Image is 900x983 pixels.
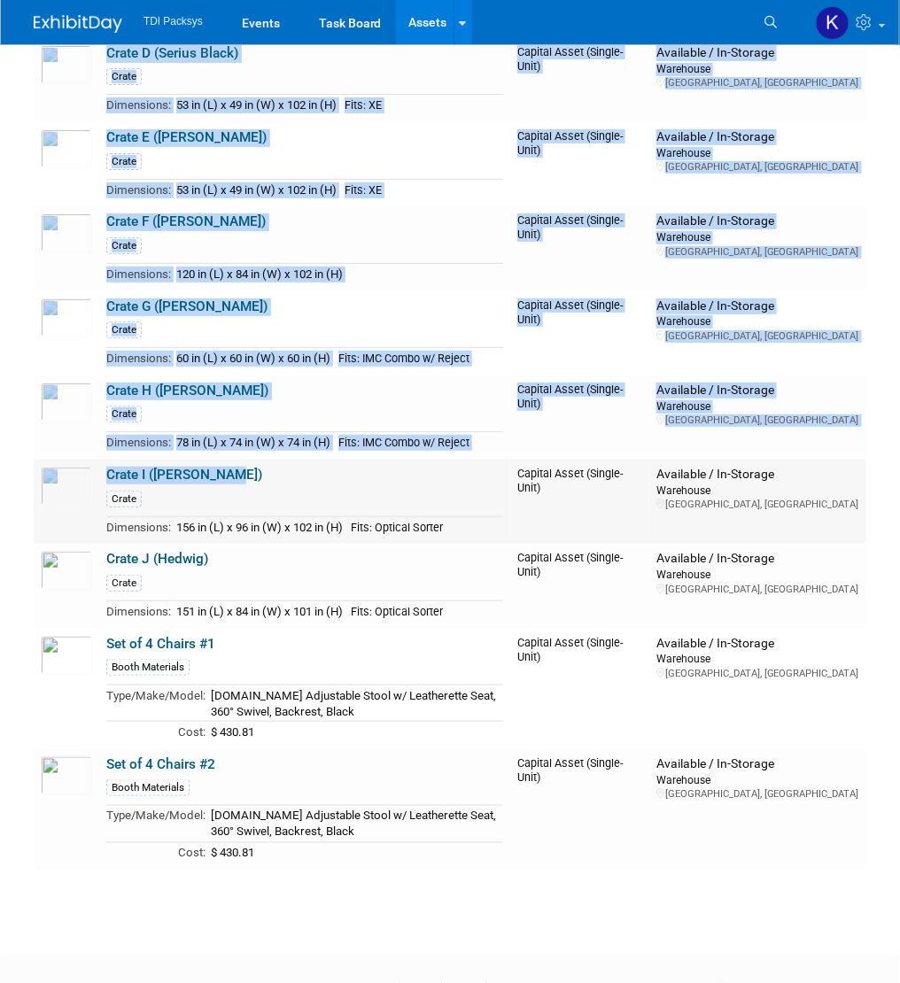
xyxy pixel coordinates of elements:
img: ExhibitDay [34,15,122,33]
div: Available / In-Storage [656,551,859,567]
div: Available / In-Storage [656,45,859,61]
div: [GEOGRAPHIC_DATA], [GEOGRAPHIC_DATA] [656,245,859,259]
div: Warehouse [656,145,859,160]
span: TDI Packsys [144,15,203,27]
td: Capital Asset (Single-Unit) [510,629,649,749]
td: Type/Make/Model: [106,685,206,722]
span: 120 in (L) x 84 in (W) x 102 in (H) [176,267,343,281]
div: Warehouse [656,567,859,582]
div: Available / In-Storage [656,636,859,652]
div: Crate [106,575,142,592]
div: Crate [106,491,142,507]
div: Warehouse [656,772,859,787]
td: Dimensions: [106,179,171,199]
span: Fits: XE [345,183,382,197]
span: 53 in (L) x 49 in (W) x 102 in (H) [176,183,337,197]
div: Warehouse [656,651,859,666]
td: $ 430.81 [206,842,503,863]
span: Fits: IMC Combo w/ Reject [338,436,469,449]
div: [GEOGRAPHIC_DATA], [GEOGRAPHIC_DATA] [656,667,859,680]
div: Warehouse [656,313,859,329]
a: Set of 4 Chairs #2 [106,756,215,772]
td: Dimensions: [106,263,171,283]
span: Fits: IMC Combo w/ Reject [338,352,469,365]
div: Booth Materials [106,659,190,676]
a: Crate E ([PERSON_NAME]) [106,129,267,145]
td: Dimensions: [106,95,171,115]
a: Crate H ([PERSON_NAME]) [106,383,268,399]
a: Crate I ([PERSON_NAME]) [106,467,262,483]
span: 53 in (L) x 49 in (W) x 102 in (H) [176,98,337,112]
div: [GEOGRAPHIC_DATA], [GEOGRAPHIC_DATA] [656,583,859,596]
div: Crate [106,153,142,170]
span: 151 in (L) x 84 in (W) x 101 in (H) [176,605,343,618]
span: Fits: Optical Sorter [351,605,443,618]
td: Capital Asset (Single-Unit) [510,291,649,375]
div: Booth Materials [106,779,190,796]
div: Available / In-Storage [656,383,859,399]
td: Capital Asset (Single-Unit) [510,544,649,628]
span: Fits: Optical Sorter [351,521,443,534]
div: Warehouse [656,483,859,498]
td: [DOMAIN_NAME] Adjustable Stool w/ Leatherette Seat, 360° Swivel, Backrest, Black [206,806,503,842]
td: Cost: [106,842,206,863]
div: Available / In-Storage [656,213,859,229]
td: Capital Asset (Single-Unit) [510,122,649,206]
div: [GEOGRAPHIC_DATA], [GEOGRAPHIC_DATA] [656,160,859,174]
div: Crate [106,68,142,85]
td: Capital Asset (Single-Unit) [510,375,649,460]
td: Dimensions: [106,600,171,621]
a: Crate D (Serius Black) [106,45,238,61]
div: [GEOGRAPHIC_DATA], [GEOGRAPHIC_DATA] [656,76,859,89]
a: Crate G ([PERSON_NAME]) [106,298,268,314]
span: 60 in (L) x 60 in (W) x 60 in (H) [176,352,330,365]
div: Crate [106,406,142,422]
span: 156 in (L) x 96 in (W) x 102 in (H) [176,521,343,534]
div: [GEOGRAPHIC_DATA], [GEOGRAPHIC_DATA] [656,787,859,801]
img: Kira Lech [816,6,850,40]
div: Warehouse [656,229,859,244]
div: Crate [106,237,142,254]
div: Available / In-Storage [656,756,859,772]
a: Crate J (Hedwig) [106,551,208,567]
td: Type/Make/Model: [106,806,206,842]
div: Warehouse [656,61,859,76]
div: [GEOGRAPHIC_DATA], [GEOGRAPHIC_DATA] [656,498,859,511]
td: Dimensions: [106,516,171,537]
td: Capital Asset (Single-Unit) [510,38,649,122]
td: $ 430.81 [206,722,503,742]
td: Capital Asset (Single-Unit) [510,460,649,544]
td: [DOMAIN_NAME] Adjustable Stool w/ Leatherette Seat, 360° Swivel, Backrest, Black [206,685,503,722]
td: Capital Asset (Single-Unit) [510,206,649,290]
div: Warehouse [656,399,859,414]
div: Available / In-Storage [656,298,859,314]
div: Available / In-Storage [656,467,859,483]
a: Crate F ([PERSON_NAME]) [106,213,266,229]
a: Set of 4 Chairs #1 [106,636,215,652]
div: [GEOGRAPHIC_DATA], [GEOGRAPHIC_DATA] [656,414,859,427]
td: Capital Asset (Single-Unit) [510,749,649,870]
span: Fits: XE [345,98,382,112]
span: 78 in (L) x 74 in (W) x 74 in (H) [176,436,330,449]
td: Dimensions: [106,348,171,368]
div: Available / In-Storage [656,129,859,145]
div: [GEOGRAPHIC_DATA], [GEOGRAPHIC_DATA] [656,329,859,343]
div: Crate [106,321,142,338]
td: Dimensions: [106,432,171,453]
td: Cost: [106,722,206,742]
